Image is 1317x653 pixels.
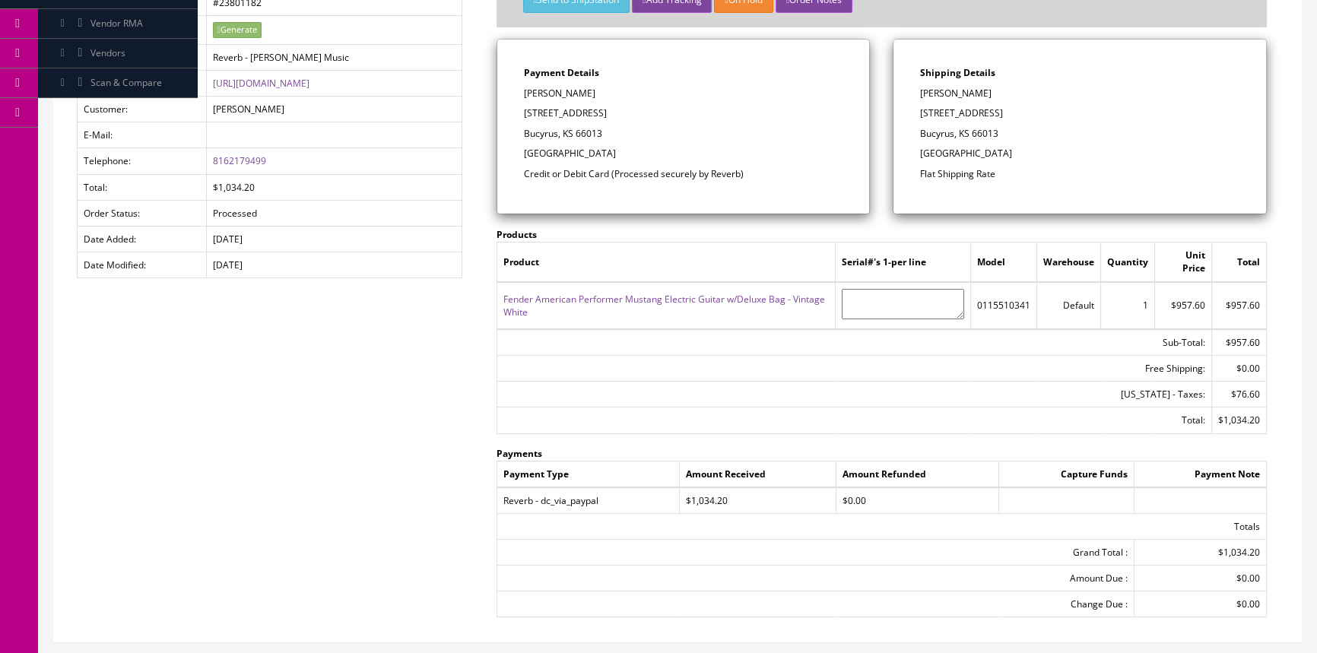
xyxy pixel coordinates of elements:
td: 0115510341 [971,282,1037,329]
td: 1 [1101,282,1155,329]
td: Quantity [1101,242,1155,282]
td: Unit Price [1155,242,1212,282]
td: Order Status: [78,200,207,226]
a: [URL][DOMAIN_NAME] [213,77,309,90]
td: $1,034.20 [1211,407,1266,433]
td: Total: [78,174,207,200]
td: $1,034.20 [206,174,462,200]
span: Scan & Compare [90,76,162,89]
a: Fender American Performer Mustang Electric Guitar w/Deluxe Bag - Vintage White [503,293,825,319]
td: Serial#'s 1-per line [836,242,971,282]
td: Change Due : [497,591,1134,617]
td: $957.60 [1155,282,1212,329]
p: Bucyrus, KS 66013 [920,127,1239,141]
td: Product [497,242,835,282]
td: $76.60 [1211,382,1266,407]
td: [DATE] [206,252,462,278]
td: $957.60 [1211,282,1266,329]
td: Totals [497,513,1266,539]
td: $957.60 [1211,329,1266,356]
td: Amount Due : [497,566,1134,591]
a: Scan & Compare [38,68,198,98]
td: [DATE] [206,226,462,252]
td: $0.00 [1134,566,1266,591]
a: Vendors [38,39,198,68]
td: $0.00 [1211,356,1266,382]
td: Payment Type [497,461,679,487]
td: Date Added: [78,226,207,252]
td: Amount Refunded [836,461,999,487]
span: Vendors [90,46,125,59]
p: [STREET_ADDRESS] [920,106,1239,120]
td: Sub-Total: [497,329,1211,356]
td: Default [1037,282,1101,329]
p: [PERSON_NAME] [920,87,1239,100]
strong: Payments [497,447,542,460]
td: Model [971,242,1037,282]
td: Customer: [78,97,207,122]
td: Date Modified: [78,252,207,278]
a: 8162179499 [213,154,266,167]
td: $1,034.20 [1134,539,1266,565]
td: Processed [206,200,462,226]
td: Telephone: [78,148,207,174]
td: Grand Total : [497,539,1134,565]
button: Generate [213,22,262,38]
p: [GEOGRAPHIC_DATA] [524,147,843,160]
p: Bucyrus, KS 66013 [524,127,843,141]
td: $1,034.20 [679,487,836,514]
td: $0.00 [836,487,999,514]
td: [PERSON_NAME] [206,97,462,122]
td: Warehouse [1037,242,1101,282]
p: [GEOGRAPHIC_DATA] [920,147,1239,160]
td: Amount Received [679,461,836,487]
td: Total [1211,242,1266,282]
strong: Payment Details [524,66,599,79]
p: Flat Shipping Rate [920,167,1239,181]
td: $0.00 [1134,591,1266,617]
td: [US_STATE] - Taxes: [497,382,1211,407]
td: Reverb - dc_via_paypal [497,487,679,514]
a: Vendor RMA [38,9,198,39]
strong: Products [497,228,537,241]
p: Credit or Debit Card (Processed securely by Reverb) [524,167,843,181]
p: [STREET_ADDRESS] [524,106,843,120]
td: Reverb - [PERSON_NAME] Music [206,44,462,70]
td: Capture Funds [999,461,1134,487]
strong: Shipping Details [920,66,995,79]
td: E-Mail: [78,122,207,148]
span: Vendor RMA [90,17,143,30]
td: Payment Note [1134,461,1266,487]
td: Total: [497,407,1211,433]
p: [PERSON_NAME] [524,87,843,100]
td: Free Shipping: [497,356,1211,382]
